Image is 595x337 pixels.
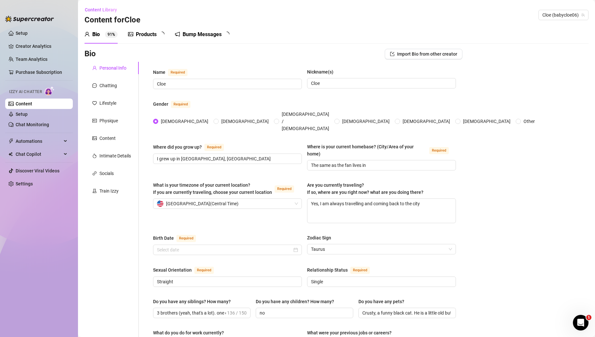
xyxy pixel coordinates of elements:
label: Do you have any pets? [358,298,409,305]
div: Name [153,69,165,76]
span: team [581,13,585,17]
span: [DEMOGRAPHIC_DATA] [219,118,271,125]
span: user [92,66,97,70]
div: Relationship Status [307,266,348,274]
span: [DEMOGRAPHIC_DATA] [158,118,211,125]
div: Zodiac Sign [307,234,331,241]
span: fire [92,154,97,158]
a: Team Analytics [16,57,47,62]
div: Personal Info [99,64,126,72]
h3: Bio [84,49,96,59]
label: Gender [153,100,198,108]
textarea: Yes, I am always travelling and coming back to the city [307,199,456,223]
label: Relationship Status [307,266,377,274]
span: Required [194,267,214,274]
input: Do you have any children? How many? [260,309,348,317]
span: experiment [92,189,97,193]
span: idcard [92,118,97,123]
span: link [92,171,97,176]
span: thunderbolt [8,139,14,144]
sup: 91% [105,31,118,38]
span: Import Bio from other creator [397,51,457,57]
div: Sexual Orientation [153,266,192,274]
span: user [84,32,90,37]
span: Required [350,267,370,274]
input: Do you have any siblings? How many? [157,309,226,317]
span: 1 [586,315,591,320]
img: us [157,200,163,207]
span: Content Library [85,7,117,12]
div: Where is your current homebase? (City/Area of your home) [307,143,427,157]
a: Settings [16,181,33,186]
span: notification [175,32,180,37]
span: What is your timezone of your current location? If you are currently traveling, choose your curre... [153,182,272,195]
div: Physique [99,117,118,124]
div: Do you have any pets? [358,298,404,305]
label: Name [153,68,195,76]
input: Sexual Orientation [157,278,297,285]
button: Content Library [84,5,122,15]
img: Chat Copilot [8,152,13,156]
button: Import Bio from other creator [385,49,462,59]
a: Discover Viral Videos [16,168,59,173]
div: Bump Messages [183,31,222,38]
div: Birth Date [153,235,174,242]
span: picture [92,136,97,141]
span: Other [521,118,537,125]
a: Setup [16,31,28,36]
span: Cloe (babycloe06) [542,10,585,20]
div: Train Izzy [99,187,119,195]
div: Products [136,31,157,38]
div: What do you do for work currently? [153,329,224,336]
div: Gender [153,101,168,108]
span: Automations [16,136,62,146]
label: Where is your current homebase? (City/Area of your home) [307,143,456,157]
img: logo-BBDzfeDw.svg [5,16,54,22]
a: Creator Analytics [16,41,68,51]
div: Do you have any children? How many? [256,298,334,305]
span: Required [171,101,190,108]
label: Nickname(s) [307,68,338,75]
input: Where did you grow up? [157,155,297,162]
span: picture [128,32,133,37]
div: Chatting [99,82,117,89]
input: Where is your current homebase? (City/Area of your home) [311,162,451,169]
div: Do you have any siblings? How many? [153,298,231,305]
label: Sexual Orientation [153,266,221,274]
input: Nickname(s) [311,80,451,87]
span: Required [204,144,224,151]
span: Chat Copilot [16,149,62,159]
span: [GEOGRAPHIC_DATA] ( Central Time ) [166,199,239,209]
a: Chat Monitoring [16,122,49,127]
label: Where did you grow up? [153,143,231,151]
span: loading [159,32,164,37]
span: Required [429,147,449,154]
img: AI Chatter [45,86,55,96]
label: What do you do for work currently? [153,329,228,336]
div: Content [99,135,116,142]
input: Birth Date [157,246,292,253]
a: Content [16,101,32,106]
div: Bio [92,31,100,38]
span: [DEMOGRAPHIC_DATA] [340,118,392,125]
span: [DEMOGRAPHIC_DATA] / [DEMOGRAPHIC_DATA] [279,111,332,132]
label: Do you have any siblings? How many? [153,298,235,305]
div: Lifestyle [99,100,116,107]
span: Izzy AI Chatter [9,89,42,95]
span: Taurus [311,244,452,254]
iframe: Intercom live chat [573,315,589,330]
span: 136 / 150 [227,309,247,317]
div: Intimate Details [99,152,131,159]
span: import [390,52,395,56]
label: Birth Date [153,234,203,242]
a: Purchase Subscription [16,67,68,77]
label: What were your previous jobs or careers? [307,329,396,336]
span: heart [92,101,97,105]
span: Required [275,185,294,193]
span: Are you currently traveling? If so, where are you right now? what are you doing there? [307,182,423,195]
span: loading [224,32,229,37]
input: Do you have any pets? [362,309,451,317]
span: message [92,83,97,88]
div: Socials [99,170,114,177]
span: [DEMOGRAPHIC_DATA] [400,118,453,125]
